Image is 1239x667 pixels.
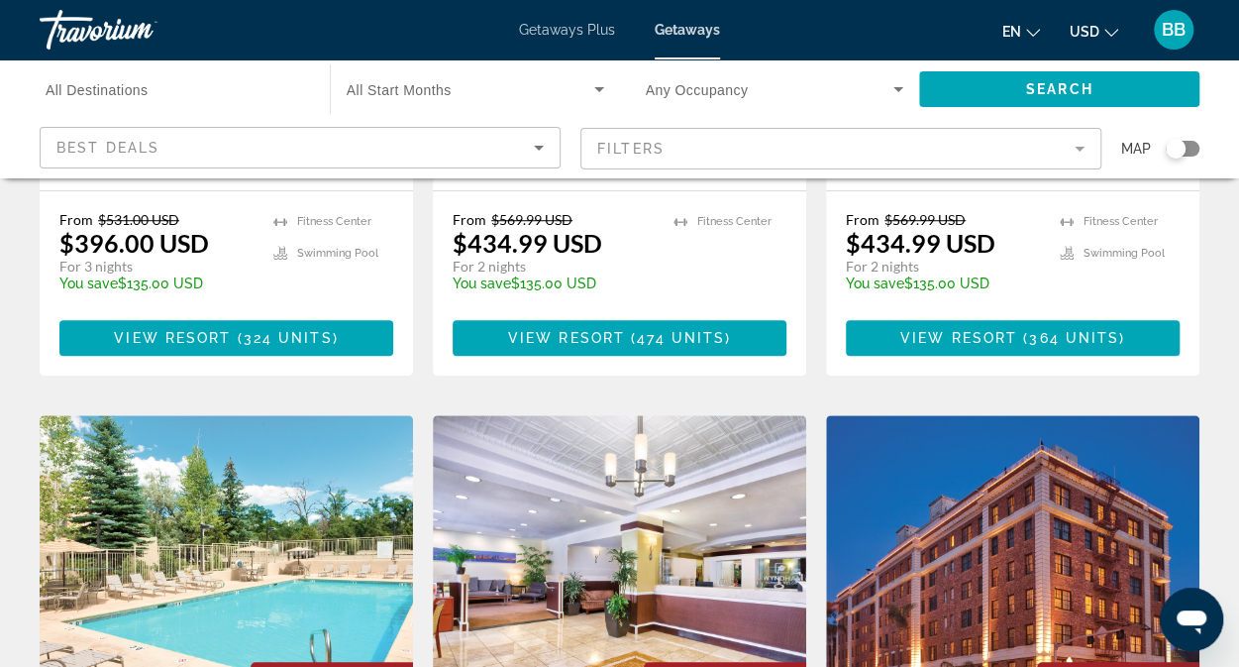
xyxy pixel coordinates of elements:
mat-select: Sort by [56,136,544,160]
a: Getaways Plus [519,22,615,38]
p: $434.99 USD [453,228,602,258]
span: ( ) [231,330,338,346]
span: All Destinations [46,82,149,98]
span: View Resort [900,330,1017,346]
span: View Resort [114,330,231,346]
button: View Resort(364 units) [846,320,1180,356]
span: USD [1070,24,1099,40]
span: Search [1026,81,1093,97]
span: Swimming Pool [297,247,378,260]
p: $135.00 USD [453,276,654,291]
span: From [846,211,879,228]
span: From [59,211,93,228]
span: You save [59,276,118,291]
span: $531.00 USD [98,211,179,228]
button: User Menu [1148,9,1199,51]
button: View Resort(324 units) [59,320,393,356]
span: ( ) [625,330,731,346]
span: Any Occupancy [646,82,749,98]
button: Change language [1002,17,1040,46]
span: en [1002,24,1021,40]
span: Swimming Pool [1084,247,1165,260]
span: 474 units [637,330,725,346]
span: Best Deals [56,140,159,156]
button: Search [919,71,1199,107]
p: For 3 nights [59,258,254,276]
span: You save [453,276,511,291]
p: $396.00 USD [59,228,209,258]
span: You save [846,276,904,291]
iframe: Button to launch messaging window [1160,588,1223,651]
span: From [453,211,486,228]
button: Filter [580,127,1101,170]
a: Getaways [655,22,720,38]
span: Fitness Center [297,215,371,228]
p: For 2 nights [453,258,654,276]
span: $569.99 USD [884,211,966,228]
span: Fitness Center [697,215,772,228]
span: $569.99 USD [491,211,572,228]
span: BB [1162,20,1186,40]
a: Travorium [40,4,238,56]
button: Change currency [1070,17,1118,46]
p: $135.00 USD [59,276,254,291]
p: For 2 nights [846,258,1040,276]
span: Fitness Center [1084,215,1158,228]
p: $135.00 USD [846,276,1040,291]
span: ( ) [1017,330,1125,346]
span: View Resort [508,330,625,346]
span: All Start Months [347,82,452,98]
span: Map [1121,135,1151,163]
p: $434.99 USD [846,228,995,258]
button: View Resort(474 units) [453,320,786,356]
span: 324 units [244,330,333,346]
span: 364 units [1029,330,1119,346]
